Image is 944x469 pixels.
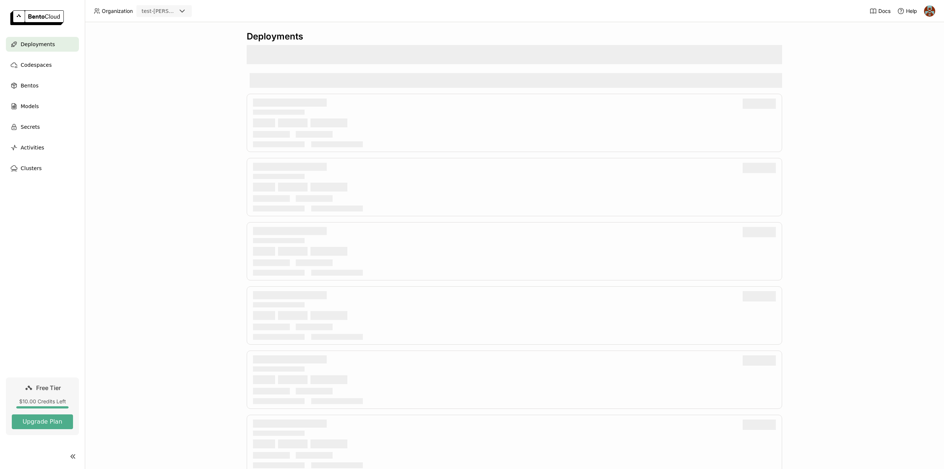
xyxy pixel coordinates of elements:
[142,7,176,15] div: test-[PERSON_NAME]
[21,123,40,131] span: Secrets
[6,37,79,52] a: Deployments
[6,377,79,435] a: Free Tier$10.00 Credits LeftUpgrade Plan
[6,99,79,114] a: Models
[6,161,79,176] a: Clusters
[10,10,64,25] img: logo
[21,81,38,90] span: Bentos
[6,78,79,93] a: Bentos
[6,120,79,134] a: Secrets
[924,6,935,17] img: Pablo Salanova
[21,40,55,49] span: Deployments
[177,8,178,15] input: Selected test-pablo.
[12,414,73,429] button: Upgrade Plan
[21,143,44,152] span: Activities
[12,398,73,405] div: $10.00 Credits Left
[21,164,42,173] span: Clusters
[878,8,891,14] span: Docs
[36,384,61,392] span: Free Tier
[6,58,79,72] a: Codespaces
[870,7,891,15] a: Docs
[6,140,79,155] a: Activities
[906,8,917,14] span: Help
[897,7,917,15] div: Help
[21,61,52,69] span: Codespaces
[102,8,133,14] span: Organization
[21,102,39,111] span: Models
[247,31,782,42] div: Deployments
